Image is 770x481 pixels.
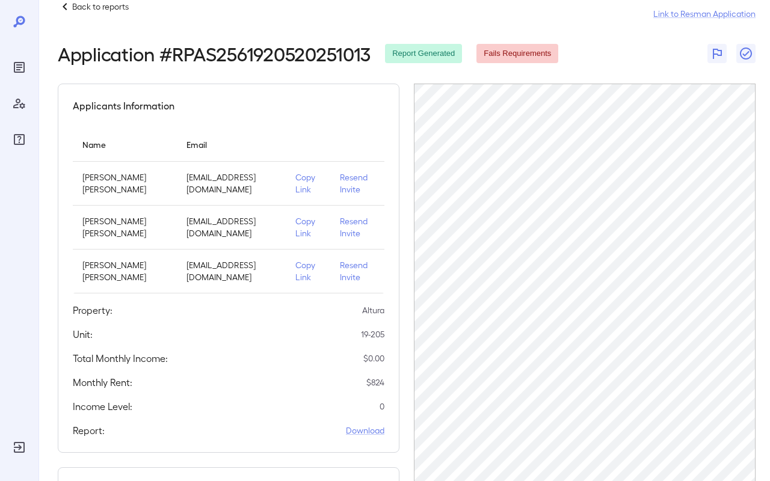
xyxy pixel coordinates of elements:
[707,44,727,63] button: Flag Report
[72,1,129,13] p: Back to reports
[73,127,384,293] table: simple table
[10,58,29,77] div: Reports
[295,215,321,239] p: Copy Link
[476,48,558,60] span: Fails Requirements
[340,171,375,195] p: Resend Invite
[363,352,384,364] p: $ 0.00
[73,375,132,390] h5: Monthly Rent:
[361,328,384,340] p: 19-205
[73,303,112,317] h5: Property:
[362,304,384,316] p: Altura
[58,43,371,64] h2: Application # RPAS2561920520251013
[186,171,276,195] p: [EMAIL_ADDRESS][DOMAIN_NAME]
[653,8,756,20] a: Link to Resman Application
[73,327,93,342] h5: Unit:
[186,215,276,239] p: [EMAIL_ADDRESS][DOMAIN_NAME]
[380,400,384,412] p: 0
[82,215,167,239] p: [PERSON_NAME] [PERSON_NAME]
[186,259,276,283] p: [EMAIL_ADDRESS][DOMAIN_NAME]
[82,259,167,283] p: [PERSON_NAME] [PERSON_NAME]
[340,259,375,283] p: Resend Invite
[736,44,756,63] button: Close Report
[366,376,384,388] p: $ 824
[73,399,132,414] h5: Income Level:
[10,94,29,113] div: Manage Users
[82,171,167,195] p: [PERSON_NAME] [PERSON_NAME]
[295,259,321,283] p: Copy Link
[73,127,177,162] th: Name
[295,171,321,195] p: Copy Link
[73,99,174,113] h5: Applicants Information
[346,424,384,437] a: Download
[10,130,29,149] div: FAQ
[340,215,375,239] p: Resend Invite
[73,351,168,366] h5: Total Monthly Income:
[385,48,462,60] span: Report Generated
[73,423,105,438] h5: Report:
[177,127,286,162] th: Email
[10,438,29,457] div: Log Out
